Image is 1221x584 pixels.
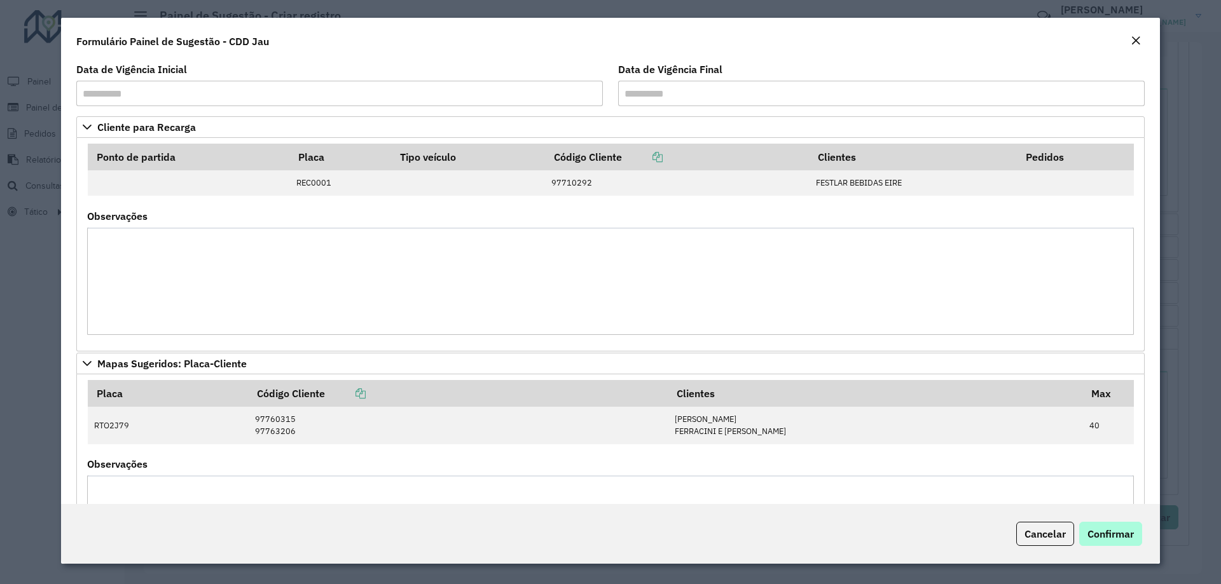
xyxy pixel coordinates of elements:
span: Cliente para Recarga [97,122,196,132]
h4: Formulário Painel de Sugestão - CDD Jau [76,34,269,49]
td: 97710292 [545,170,810,196]
th: Tipo veículo [391,144,545,170]
label: Data de Vigência Final [618,62,722,77]
em: Fechar [1131,36,1141,46]
a: Mapas Sugeridos: Placa-Cliente [76,353,1145,374]
button: Close [1127,33,1145,50]
td: RTO2J79 [88,407,249,444]
div: Cliente para Recarga [76,138,1145,351]
span: Confirmar [1087,527,1134,540]
th: Pedidos [1017,144,1133,170]
th: Código Cliente [545,144,810,170]
th: Clientes [668,380,1082,407]
th: Max [1083,380,1134,407]
label: Data de Vigência Inicial [76,62,187,77]
label: Observações [87,208,148,224]
th: Ponto de partida [88,144,290,170]
td: [PERSON_NAME] FERRACINI E [PERSON_NAME] [668,407,1082,444]
a: Cliente para Recarga [76,116,1145,138]
td: REC0001 [290,170,391,196]
th: Placa [88,380,249,407]
th: Placa [290,144,391,170]
td: FESTLAR BEBIDAS EIRE [809,170,1017,196]
th: Código Cliente [248,380,668,407]
span: Mapas Sugeridos: Placa-Cliente [97,358,247,369]
label: Observações [87,456,148,472]
a: Copiar [325,387,366,400]
span: Cancelar [1024,527,1066,540]
td: 40 [1083,407,1134,444]
td: 97760315 97763206 [248,407,668,444]
button: Cancelar [1016,522,1074,546]
button: Confirmar [1079,522,1142,546]
th: Clientes [809,144,1017,170]
a: Copiar [622,151,663,163]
